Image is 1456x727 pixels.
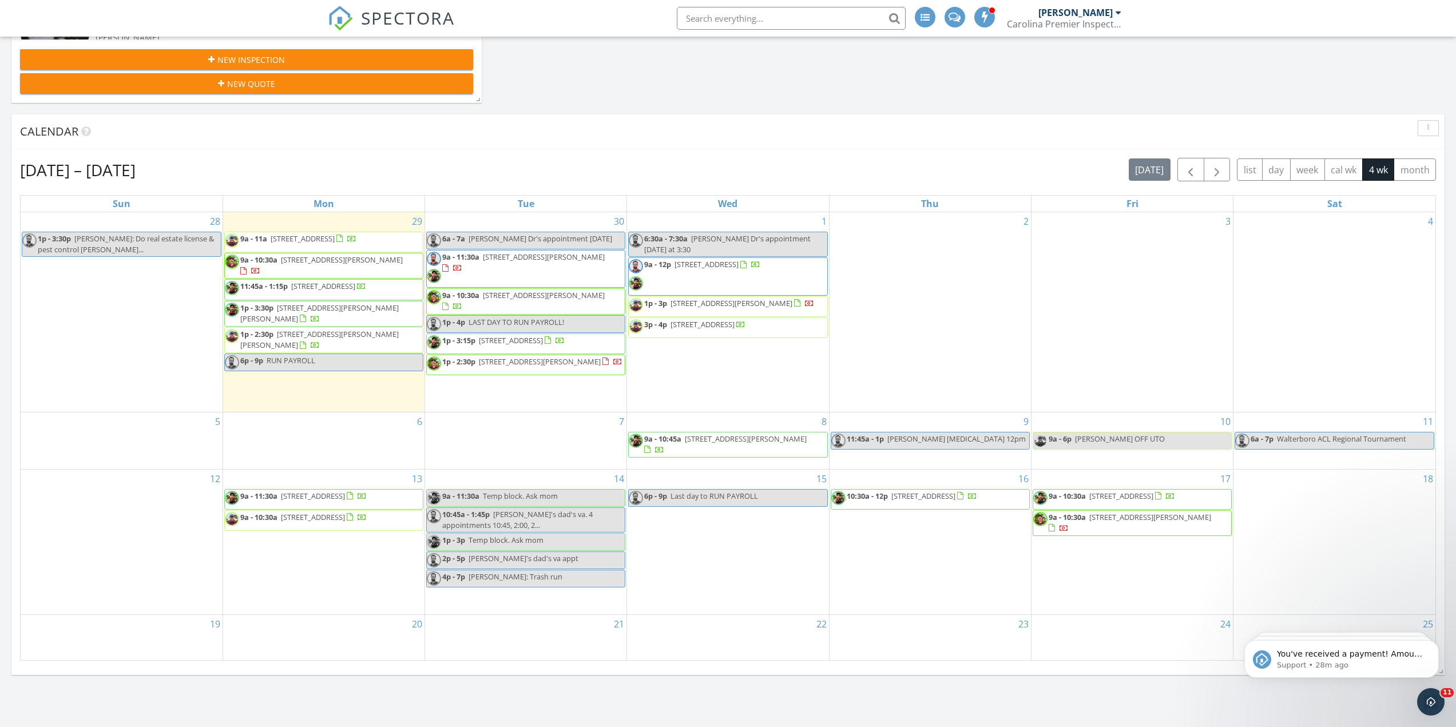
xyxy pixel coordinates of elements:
td: Go to October 3, 2025 [1031,212,1233,412]
span: [PERSON_NAME] Dr's appointment [DATE] at 3:30 [644,233,811,255]
span: 9a - 10:30a [1049,512,1086,522]
button: New Inspection [20,49,473,70]
a: Go to October 4, 2025 [1426,212,1435,231]
span: 9a - 11a [240,233,267,244]
span: 11:45a - 1:15p [240,281,288,291]
button: day [1262,158,1291,181]
td: Go to October 14, 2025 [425,469,627,614]
img: bobpfp.jpg [427,317,441,331]
a: 9a - 10:45a [STREET_ADDRESS][PERSON_NAME] [644,434,807,455]
a: 9a - 10:30a [STREET_ADDRESS] [1049,491,1175,501]
a: Go to October 8, 2025 [819,412,829,431]
a: Go to October 14, 2025 [612,470,626,488]
span: [PERSON_NAME] OFF UTO [1075,434,1165,444]
a: Go to October 9, 2025 [1021,412,1031,431]
a: 9a - 10:30a [STREET_ADDRESS][PERSON_NAME] [224,253,423,279]
span: 10:30a - 12p [847,491,888,501]
a: Wednesday [716,196,740,212]
a: 9a - 10:30a [STREET_ADDRESS] [1033,489,1232,510]
td: Go to October 4, 2025 [1233,212,1435,412]
span: [PERSON_NAME]'s dad's va. 4 appointments 10:45, 2:00, 2... [442,509,593,530]
a: 11:45a - 1:15p [STREET_ADDRESS] [224,279,423,300]
a: Go to October 18, 2025 [1421,470,1435,488]
td: Go to October 22, 2025 [627,614,829,660]
span: Last day to RUN PAYROLL [671,491,758,501]
span: 9a - 10:30a [240,512,277,522]
span: Calendar [20,124,78,139]
span: [STREET_ADDRESS][PERSON_NAME] [671,298,792,308]
a: 10:30a - 12p [STREET_ADDRESS] [831,489,1030,510]
span: 1p - 2:30p [240,329,273,339]
img: joshpfp.png [831,491,846,505]
span: 1p - 2:30p [442,356,475,367]
img: mikepfp.png [427,290,441,304]
a: Go to October 24, 2025 [1218,615,1233,633]
span: 6a - 7a [442,233,465,244]
img: joshpfp.png [427,335,441,349]
span: 6:30a - 7:30a [644,233,688,244]
button: list [1237,158,1263,181]
button: week [1290,158,1325,181]
a: 9a - 10:30a [STREET_ADDRESS][PERSON_NAME] [442,290,605,311]
span: [STREET_ADDRESS][PERSON_NAME][PERSON_NAME] [240,329,399,350]
span: RUN PAYROLL [267,355,315,366]
span: [STREET_ADDRESS][PERSON_NAME] [479,356,601,367]
td: Go to October 24, 2025 [1031,614,1233,660]
span: 9a - 10:30a [442,290,479,300]
a: 9a - 10:45a [STREET_ADDRESS][PERSON_NAME] [628,432,827,458]
img: mikepfp.png [225,255,239,269]
td: Go to October 1, 2025 [627,212,829,412]
a: Go to October 21, 2025 [612,615,626,633]
img: bobpfp.jpg [427,509,441,523]
a: Saturday [1325,196,1344,212]
a: Go to October 1, 2025 [819,212,829,231]
a: 9a - 12p [STREET_ADDRESS] [644,259,760,269]
img: justinpfp.png [629,319,643,333]
td: Go to October 13, 2025 [223,469,424,614]
span: 1p - 3p [442,535,465,545]
img: joshpfp.png [225,303,239,317]
span: [STREET_ADDRESS] [675,259,739,269]
img: bobpfp.jpg [831,434,846,448]
span: [PERSON_NAME] [MEDICAL_DATA] 12pm [887,434,1026,444]
a: 9a - 10:30a [STREET_ADDRESS][PERSON_NAME] [1049,512,1211,533]
span: 2p - 5p [442,553,465,563]
span: New Inspection [217,54,285,66]
a: 1p - 2:30p [STREET_ADDRESS][PERSON_NAME][PERSON_NAME] [240,329,399,350]
a: Thursday [919,196,941,212]
img: joshpfp.png [427,269,441,283]
span: [STREET_ADDRESS] [291,281,355,291]
img: justinpfp.png [225,512,239,526]
img: bobpfp.jpg [629,491,643,505]
img: bobpfp.jpg [1235,434,1249,448]
a: SPECTORA [328,15,455,39]
button: Next [1204,158,1231,181]
span: 1p - 4p [442,317,465,327]
a: 9a - 10:30a [STREET_ADDRESS] [224,510,423,531]
a: 9a - 11:30a [STREET_ADDRESS] [224,489,423,510]
a: 1p - 3:15p [STREET_ADDRESS] [426,333,625,354]
a: Go to October 7, 2025 [617,412,626,431]
td: Go to October 6, 2025 [223,412,424,469]
a: Go to September 28, 2025 [208,212,223,231]
a: Go to October 11, 2025 [1421,412,1435,431]
a: 10:30a - 12p [STREET_ADDRESS] [847,491,977,501]
img: bobpfp.jpg [629,259,643,273]
a: 9a - 10:30a [STREET_ADDRESS][PERSON_NAME] [426,288,625,314]
a: Go to October 3, 2025 [1223,212,1233,231]
a: Go to October 5, 2025 [213,412,223,431]
a: Go to October 12, 2025 [208,470,223,488]
img: joshpfp.png [225,281,239,295]
span: [STREET_ADDRESS][PERSON_NAME] [483,252,605,262]
span: 9a - 10:45a [644,434,681,444]
a: 3p - 4p [STREET_ADDRESS] [628,317,827,338]
a: 9a - 10:30a [STREET_ADDRESS] [240,512,367,522]
span: [STREET_ADDRESS][PERSON_NAME] [483,290,605,300]
button: 4 wk [1362,158,1394,181]
img: bobpfp.jpg [225,355,239,370]
a: 1p - 3:30p [STREET_ADDRESS][PERSON_NAME][PERSON_NAME] [224,301,423,327]
span: 9a - 11:30a [240,491,277,501]
span: 9a - 11:30a [442,491,479,501]
a: 1p - 3:30p [STREET_ADDRESS][PERSON_NAME][PERSON_NAME] [240,303,399,324]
